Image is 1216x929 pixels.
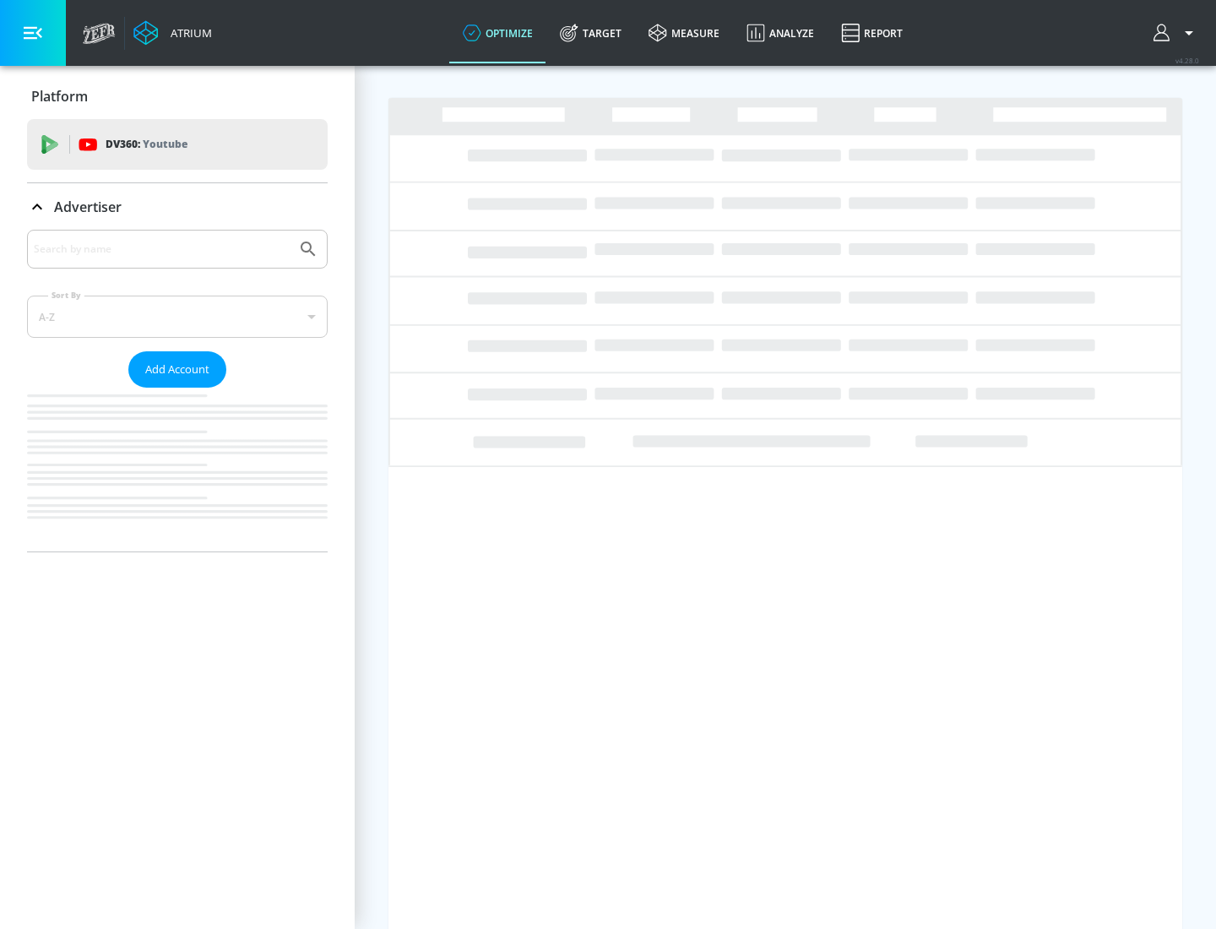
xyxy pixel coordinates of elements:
nav: list of Advertiser [27,388,328,551]
div: Atrium [164,25,212,41]
p: Advertiser [54,198,122,216]
span: Add Account [145,360,209,379]
label: Sort By [48,290,84,301]
a: optimize [449,3,546,63]
a: Report [828,3,916,63]
span: v 4.28.0 [1175,56,1199,65]
p: Youtube [143,135,187,153]
div: Advertiser [27,183,328,231]
div: A-Z [27,296,328,338]
div: DV360: Youtube [27,119,328,170]
a: Target [546,3,635,63]
input: Search by name [34,238,290,260]
p: DV360: [106,135,187,154]
div: Advertiser [27,230,328,551]
button: Add Account [128,351,226,388]
p: Platform [31,87,88,106]
div: Platform [27,73,328,120]
a: Atrium [133,20,212,46]
a: measure [635,3,733,63]
a: Analyze [733,3,828,63]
